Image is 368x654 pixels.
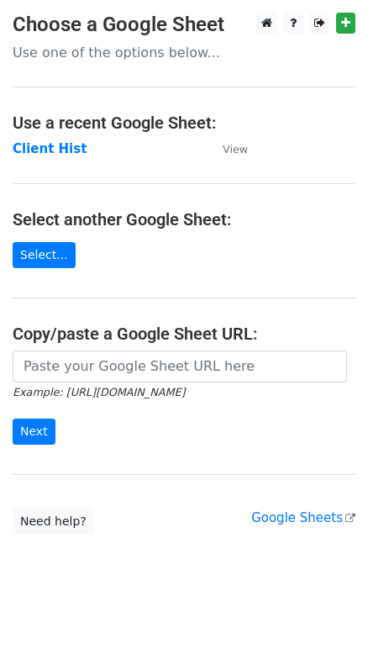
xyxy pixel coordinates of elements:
[13,509,94,535] a: Need help?
[13,324,355,344] h4: Copy/paste a Google Sheet URL:
[13,209,355,229] h4: Select another Google Sheet:
[13,44,355,61] p: Use one of the options below...
[13,419,55,445] input: Next
[13,141,87,156] a: Client Hist
[223,143,248,156] small: View
[13,113,355,133] h4: Use a recent Google Sheet:
[251,510,355,525] a: Google Sheets
[13,386,185,398] small: Example: [URL][DOMAIN_NAME]
[13,242,76,268] a: Select...
[206,141,248,156] a: View
[13,351,347,382] input: Paste your Google Sheet URL here
[13,13,355,37] h3: Choose a Google Sheet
